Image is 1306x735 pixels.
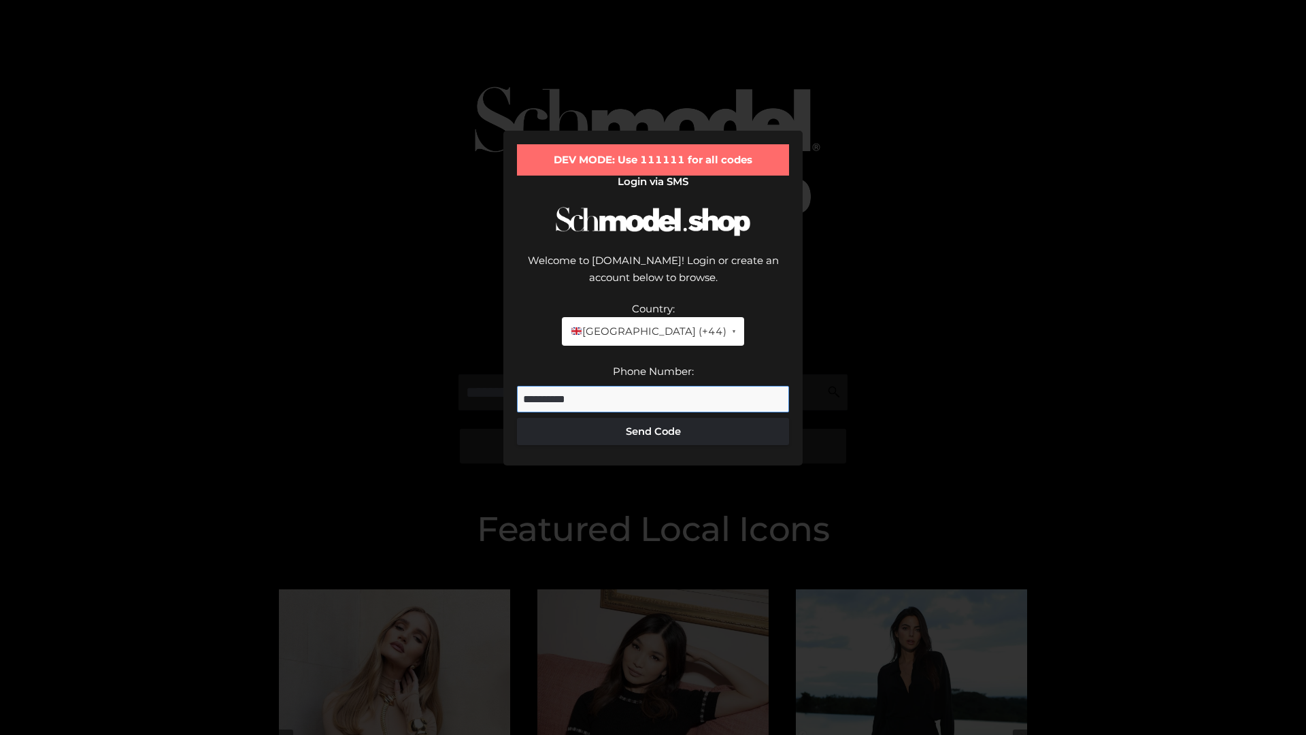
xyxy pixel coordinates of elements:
[517,418,789,445] button: Send Code
[632,302,675,315] label: Country:
[551,195,755,248] img: Schmodel Logo
[517,176,789,188] h2: Login via SMS
[517,252,789,300] div: Welcome to [DOMAIN_NAME]! Login or create an account below to browse.
[613,365,694,378] label: Phone Number:
[571,326,582,336] img: 🇬🇧
[570,323,726,340] span: [GEOGRAPHIC_DATA] (+44)
[517,144,789,176] div: DEV MODE: Use 111111 for all codes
